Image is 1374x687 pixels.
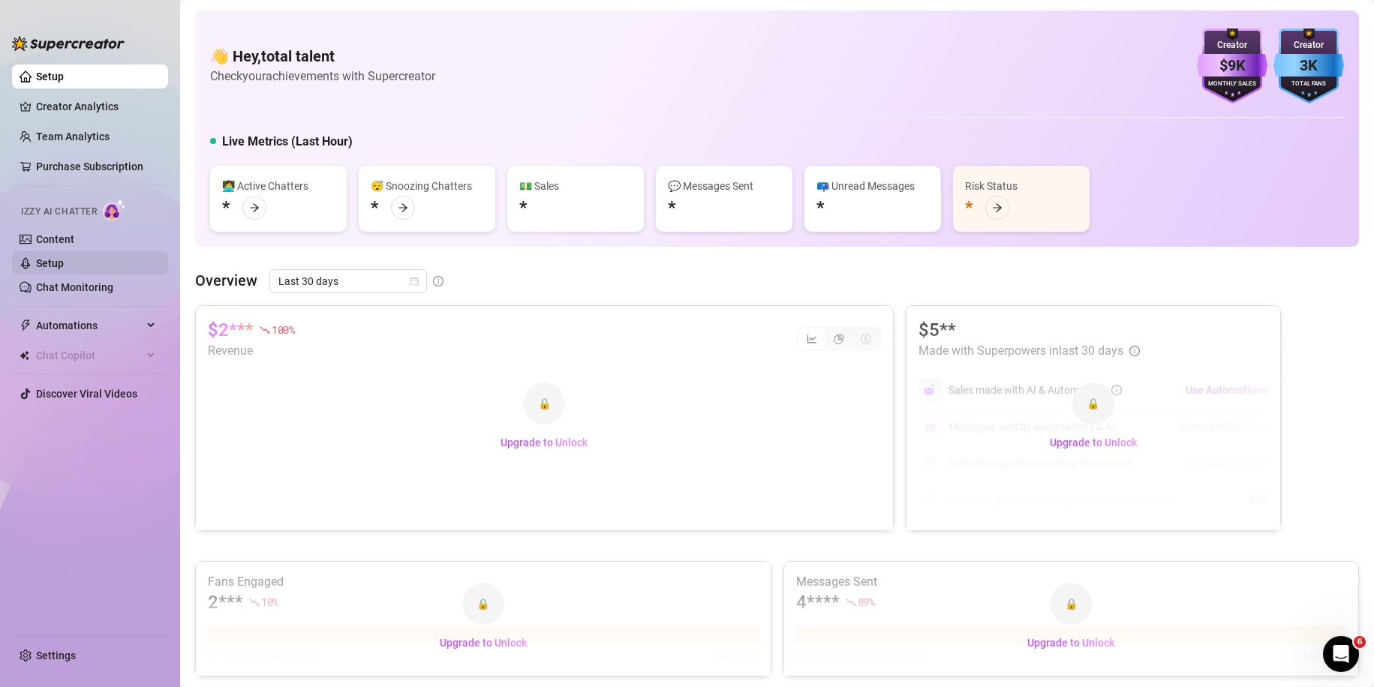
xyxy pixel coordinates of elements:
[210,67,435,85] article: Check your achievements with Supercreator
[36,257,64,269] a: Setup
[668,178,780,194] div: 💬 Messages Sent
[210,46,435,67] h4: 👋 Hey, total talent
[195,269,257,292] article: Overview
[20,319,32,331] span: thunderbolt
[36,343,143,367] span: Chat Copilot
[12,36,125,51] img: logo-BBDzfeDw.svg
[1197,28,1267,103] img: purple-badge-B9DA21FR.svg
[278,270,418,292] span: Last 30 days
[1197,79,1267,89] div: Monthly Sales
[501,436,588,448] span: Upgrade to Unlock
[36,94,156,118] a: Creator Analytics
[36,233,74,245] a: Content
[1197,38,1267,52] div: Creator
[222,133,353,151] h5: Live Metrics (Last Hour)
[992,202,1003,213] span: arrow-right
[1015,631,1126,655] button: Upgrade to Unlock
[398,202,408,213] span: arrow-right
[1323,636,1359,672] iframe: Intercom live chat
[36,649,76,661] a: Settings
[965,178,1078,194] div: Risk Status
[489,430,600,454] button: Upgrade to Unlock
[36,313,143,337] span: Automations
[20,350,29,361] img: Chat Copilot
[36,70,64,82] a: Setup
[1072,382,1114,424] div: 🔒
[1273,28,1344,103] img: blue-badge-DgoSNQY1.svg
[1050,436,1137,448] span: Upgrade to Unlock
[462,583,504,625] div: 🔒
[1038,430,1149,454] button: Upgrade to Unlock
[36,388,137,400] a: Discover Viral Videos
[1273,79,1344,89] div: Total Fans
[440,637,527,649] span: Upgrade to Unlock
[428,631,539,655] button: Upgrade to Unlock
[1050,583,1092,625] div: 🔒
[1354,636,1366,648] span: 6
[523,382,565,424] div: 🔒
[433,276,443,286] span: info-circle
[1027,637,1114,649] span: Upgrade to Unlock
[816,178,929,194] div: 📪 Unread Messages
[21,205,97,219] span: Izzy AI Chatter
[249,202,260,213] span: arrow-right
[371,178,483,194] div: 😴 Snoozing Chatters
[36,281,113,293] a: Chat Monitoring
[1273,38,1344,52] div: Creator
[103,199,126,220] img: AI Chatter
[519,178,632,194] div: 💵 Sales
[1197,54,1267,77] div: $9K
[1273,54,1344,77] div: 3K
[222,178,335,194] div: 👩‍💻 Active Chatters
[410,277,419,286] span: calendar
[36,160,143,172] a: Purchase Subscription
[36,130,110,142] a: Team Analytics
